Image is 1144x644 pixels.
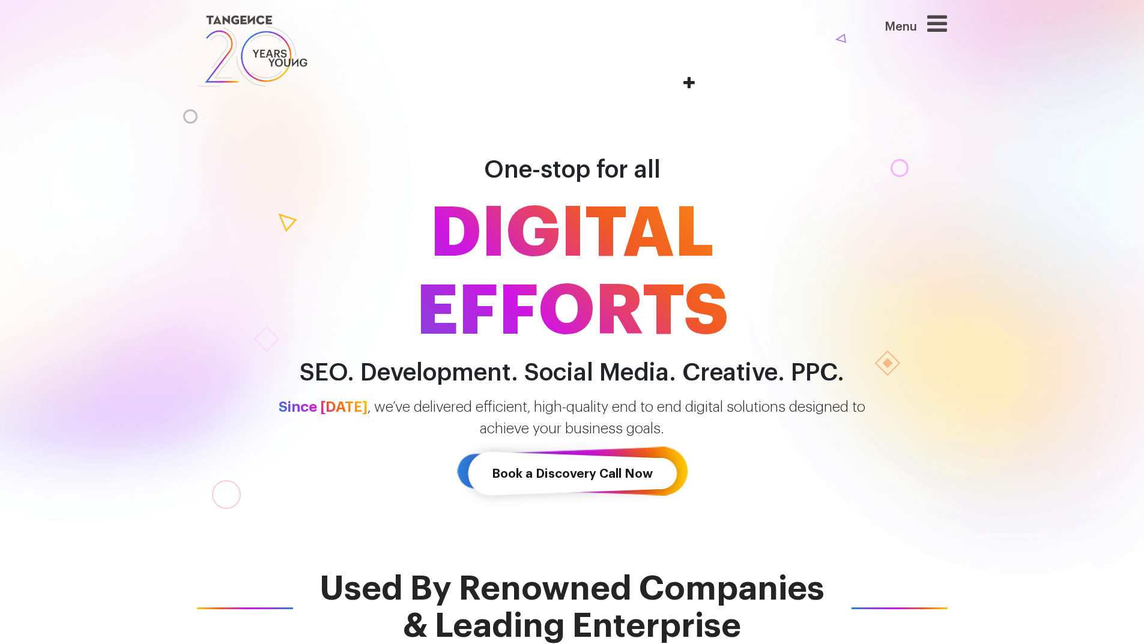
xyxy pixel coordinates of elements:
span: Since [DATE] [279,400,368,414]
p: , we’ve delivered efficient, high-quality end to end digital solutions designed to achieve your b... [230,396,915,439]
span: DIGITAL EFFORTS [230,194,915,351]
img: logo SVG [197,12,309,90]
a: Book a Discovery Call Now [457,439,688,508]
span: One-stop for all [484,158,661,182]
h2: SEO. Development. Social Media. Creative. PPC. [230,360,915,387]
